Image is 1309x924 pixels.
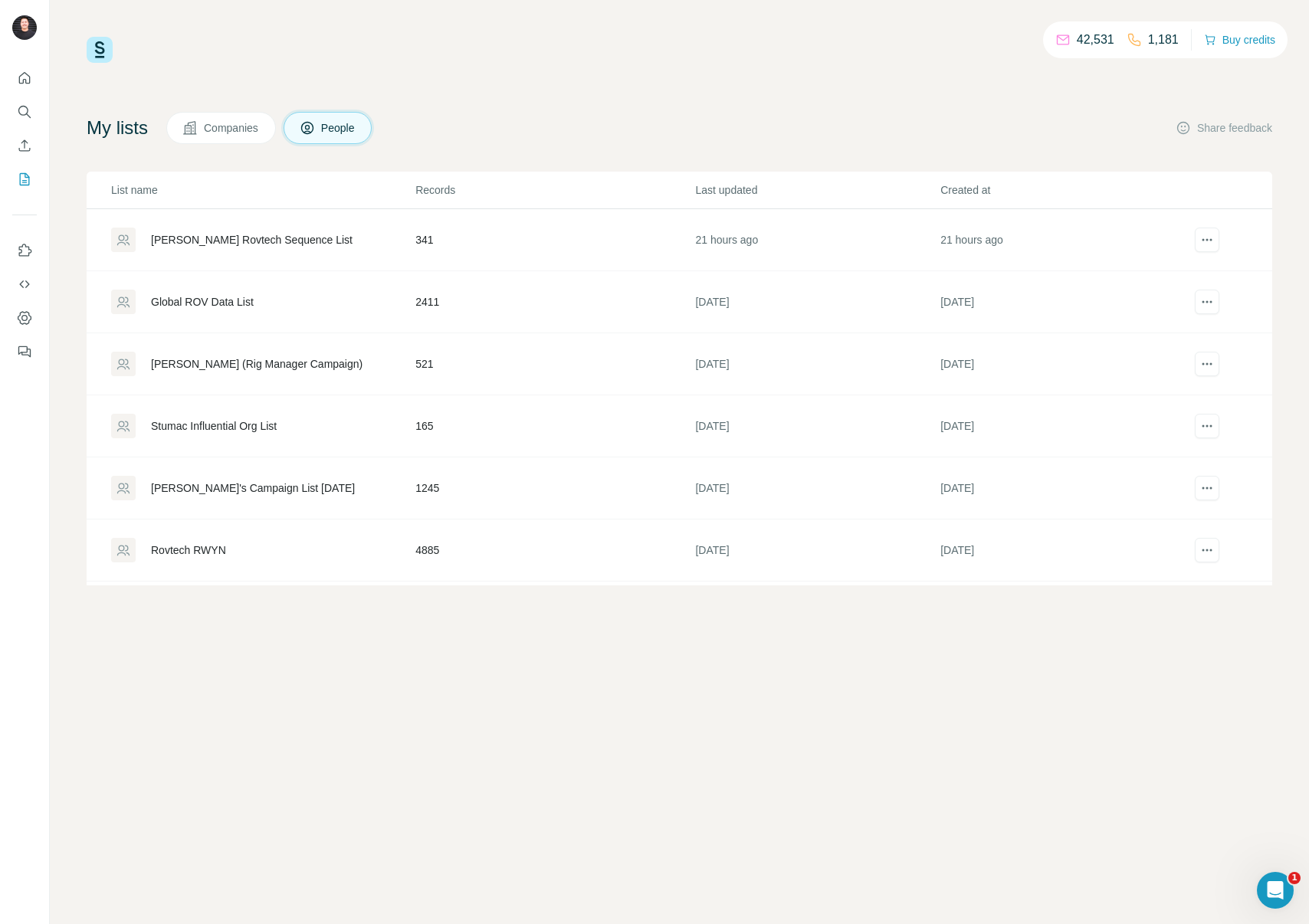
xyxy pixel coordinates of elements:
[694,333,940,395] td: [DATE]
[321,120,356,136] span: People
[415,582,694,644] td: 500
[1288,872,1301,884] span: 1
[12,15,37,40] img: Avatar
[940,209,1185,271] td: 21 hours ago
[415,457,694,519] td: 1245
[204,120,260,136] span: Companies
[415,333,694,395] td: 521
[415,519,694,582] td: 4885
[940,457,1185,519] td: [DATE]
[12,338,37,365] button: Feedback
[12,98,37,126] button: Search
[151,356,363,372] div: [PERSON_NAME] (Rig Manager Campaign)
[940,519,1185,582] td: [DATE]
[415,395,694,457] td: 165
[12,165,37,193] button: My lists
[87,116,148,140] h4: My lists
[415,271,694,333] td: 2411
[415,182,694,198] p: Records
[151,542,226,558] div: Rovtech RWYN
[1195,414,1219,438] button: actions
[151,294,254,310] div: Global ROV Data List
[940,333,1185,395] td: [DATE]
[940,582,1185,644] td: [DATE]
[1195,228,1219,252] button: actions
[12,237,37,264] button: Use Surfe on LinkedIn
[12,270,37,298] button: Use Surfe API
[1148,31,1179,49] p: 1,181
[12,132,37,159] button: Enrich CSV
[1195,476,1219,500] button: actions
[940,182,1184,198] p: Created at
[151,418,277,434] div: Stumac Influential Org List
[940,271,1185,333] td: [DATE]
[12,304,37,332] button: Dashboard
[940,395,1185,457] td: [DATE]
[694,209,940,271] td: 21 hours ago
[1195,352,1219,376] button: actions
[694,582,940,644] td: [DATE]
[1195,290,1219,314] button: actions
[1257,872,1294,909] iframe: Intercom live chat
[694,457,940,519] td: [DATE]
[1204,29,1275,51] button: Buy credits
[111,182,414,198] p: List name
[694,519,940,582] td: [DATE]
[694,271,940,333] td: [DATE]
[1195,538,1219,562] button: actions
[12,64,37,92] button: Quick start
[695,182,939,198] p: Last updated
[415,209,694,271] td: 341
[151,232,353,247] div: [PERSON_NAME] Rovtech Sequence List
[87,37,113,63] img: Surfe Logo
[151,480,355,496] div: [PERSON_NAME]'s Campaign List [DATE]
[1176,120,1272,136] button: Share feedback
[694,395,940,457] td: [DATE]
[1077,31,1114,49] p: 42,531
